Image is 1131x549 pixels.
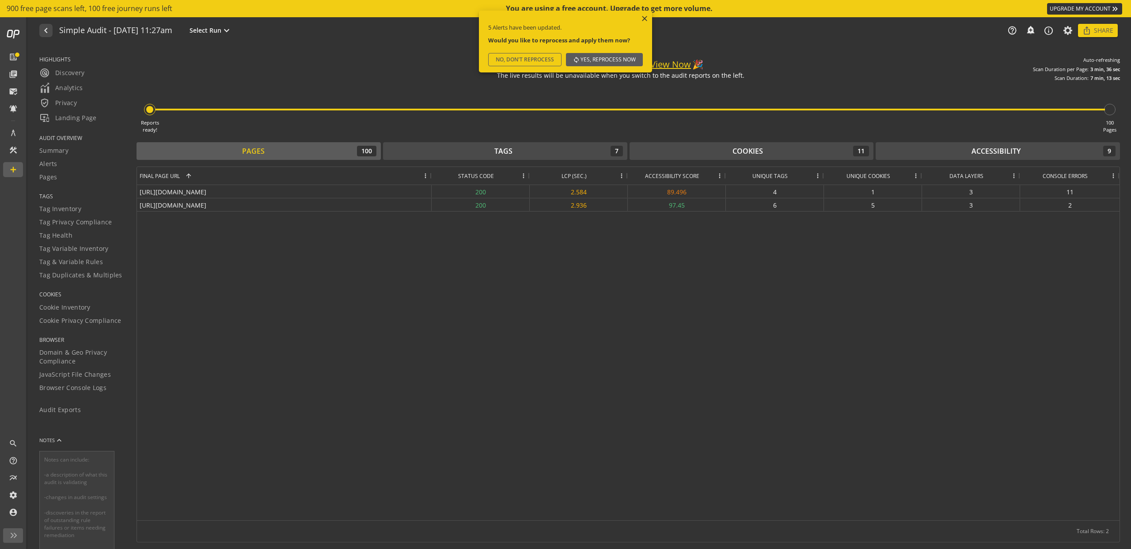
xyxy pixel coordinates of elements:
span: TAGS [39,193,125,200]
mat-icon: info_outline [1044,26,1054,36]
div: Auto-refreshing [1083,57,1120,64]
mat-icon: ios_share [1082,26,1091,35]
span: Cookie Privacy Compliance [39,316,121,325]
span: Cookie Inventory [39,303,91,312]
p: 5 Alerts have been updated. [488,23,643,32]
div: 2 [1020,198,1120,211]
span: Browser Console Logs [39,383,106,392]
span: JavaScript File Changes [39,370,111,379]
span: Privacy [39,98,77,108]
div: 7 [611,146,623,156]
mat-icon: help_outline [1007,26,1017,35]
span: BROWSER [39,336,125,344]
div: Pages [242,146,265,156]
span: Final Page URL [140,172,180,180]
div: 1 [824,185,922,198]
span: Summary [39,146,68,155]
div: 5 [824,198,922,211]
span: Status Code [458,172,494,180]
span: Tag Health [39,231,72,240]
div: 4 [726,185,824,198]
div: 11 [853,146,869,156]
mat-icon: expand_more [221,25,232,36]
button: Yes, reprocess now [566,53,643,66]
button: Accessibility9 [876,142,1120,160]
button: Share [1078,24,1118,37]
span: Audit Exports [39,405,81,414]
mat-icon: architecture [9,129,18,137]
p: Would you like to reprocess and apply them now? [488,36,643,45]
button: Pages100 [137,142,381,160]
mat-icon: settings [9,491,18,500]
div: Cookies [732,146,763,156]
button: View Now [650,58,691,71]
span: Pages [39,173,57,182]
div: Tags [494,146,512,156]
button: Cookies11 [630,142,874,160]
div: Accessibility [972,146,1021,156]
span: Tag Duplicates & Multiples [39,271,122,280]
span: AUDIT OVERVIEW [39,134,125,142]
span: Alerts [39,159,57,168]
span: Data Layers [949,172,983,180]
mat-icon: navigate_before [41,25,50,36]
div: Total Rows: 2 [1077,521,1109,542]
span: Yes, reprocess now [581,52,636,68]
mat-icon: radar [39,68,50,78]
mat-icon: loop [573,57,580,63]
span: 900 free page scans left, 100 free journey runs left [7,4,172,14]
div: Scan Duration: [1055,75,1089,82]
mat-icon: important_devices [39,113,50,123]
mat-icon: keyboard_double_arrow_right [1111,4,1120,13]
div: 100 Pages [1103,119,1116,133]
span: Share [1094,23,1113,38]
span: HIGHLIGHTS [39,56,125,63]
span: LCP (SEC.) [562,172,587,180]
div: 3 [922,198,1020,211]
span: Discovery [39,68,85,78]
div: 7 min, 13 sec [1090,75,1120,82]
span: Tag Privacy Compliance [39,218,112,227]
mat-icon: keyboard_arrow_up [55,436,64,445]
a: UPGRADE MY ACCOUNT [1047,3,1122,15]
span: Landing Page [39,113,97,123]
span: Select Run [190,26,221,35]
div: 100 [357,146,376,156]
mat-icon: list_alt [9,53,18,61]
div: [URL][DOMAIN_NAME] [137,185,432,198]
span: Tag & Variable Rules [39,257,103,266]
button: Select Run [188,25,234,36]
div: Reports ready! [141,119,159,133]
button: No, don't reprocess [488,53,562,66]
button: NOTES [39,430,64,451]
mat-icon: multiline_chart [9,473,18,482]
span: Tag Variable Inventory [39,244,109,253]
mat-icon: close [640,14,649,23]
div: 89.496 [628,185,726,198]
mat-icon: help_outline [9,456,18,465]
div: 11 [1020,185,1120,198]
mat-icon: add [9,165,18,174]
div: 3 min, 36 sec [1090,66,1120,73]
mat-icon: notifications_active [9,104,18,113]
mat-icon: verified_user [39,98,50,108]
mat-icon: library_books [9,70,18,79]
span: Unique Tags [752,172,788,180]
h1: Simple Audit - 18 September 2025 | 11:27am [59,26,172,35]
span: Analytics [39,83,83,93]
span: No, don't reprocess [496,52,554,68]
span: COOKIES [39,291,125,298]
div: Scan Duration per Page: [1033,66,1089,73]
div: 6 [726,198,824,211]
button: Tags7 [383,142,627,160]
span: Tag Inventory [39,204,81,213]
mat-icon: mark_email_read [9,87,18,96]
mat-icon: add_alert [1026,25,1035,34]
span: Unique Cookies [846,172,890,180]
div: 2.584 [530,185,628,198]
div: 97.45 [628,198,726,211]
div: 🎉 [692,58,703,71]
span: Console Errors [1043,172,1088,180]
div: 2.936 [530,198,628,211]
span: Domain & Geo Privacy Compliance [39,348,125,366]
